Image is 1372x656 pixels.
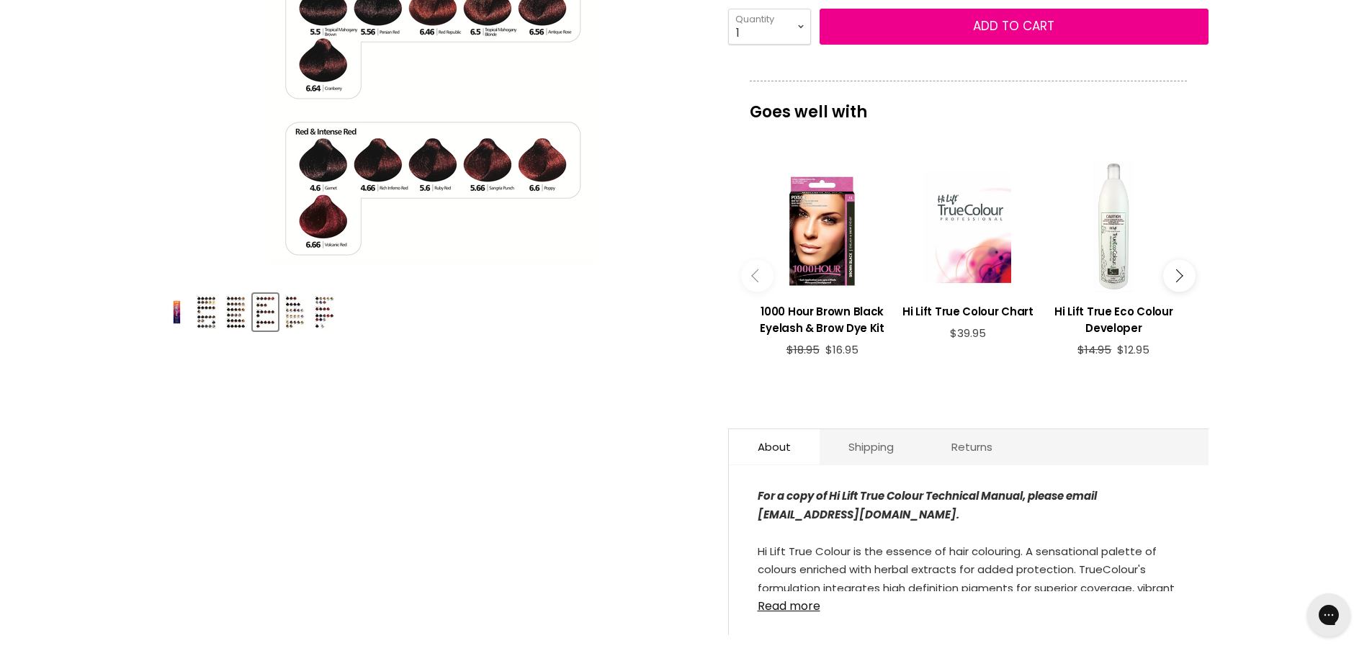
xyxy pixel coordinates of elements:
img: Hi Lift True Colour [284,295,306,329]
strong: For a copy of Hi Lift True Colour Technical Manual, please email [EMAIL_ADDRESS][DOMAIN_NAME]. [758,488,1097,522]
span: $14.95 [1077,342,1111,357]
h3: Hi Lift True Eco Colour Developer [1048,303,1179,336]
a: View product:Hi Lift True Colour Chart [902,292,1034,327]
button: Hi Lift True Colour [164,294,189,331]
button: Hi Lift True Colour [194,294,219,331]
a: View product:Hi Lift True Eco Colour Developer [1048,161,1179,292]
span: $39.95 [950,325,986,341]
button: Hi Lift True Colour [282,294,308,331]
button: Add to cart [820,9,1209,45]
h3: Hi Lift True Colour Chart [902,303,1034,320]
img: Hi Lift True Colour [166,295,188,329]
span: $18.95 [786,342,820,357]
img: Hi Lift True Colour [195,295,218,329]
a: View product:1000 Hour Brown Black Eyelash & Brow Dye Kit [757,292,888,343]
img: Hi Lift True Colour [225,295,247,329]
a: View product:1000 Hour Brown Black Eyelash & Brow Dye Kit [757,161,888,292]
span: $16.95 [825,342,858,357]
a: Shipping [820,429,923,464]
h3: 1000 Hour Brown Black Eyelash & Brow Dye Kit [757,303,888,336]
a: About [729,429,820,464]
a: View product:Hi Lift True Eco Colour Developer [1048,292,1179,343]
img: Hi Lift True Colour [254,295,277,329]
span: $12.95 [1117,342,1149,357]
a: Read more [758,591,1180,613]
div: Product thumbnails [162,289,704,331]
button: Hi Lift True Colour [223,294,248,331]
button: Hi Lift True Colour [312,294,337,331]
button: Hi Lift True Colour [253,294,278,331]
img: Hi Lift True Colour [313,295,336,329]
p: Goes well with [750,81,1187,128]
a: View product:Hi Lift True Colour Chart [902,161,1034,292]
a: Returns [923,429,1021,464]
span: Add to cart [973,17,1054,35]
iframe: Gorgias live chat messenger [1300,588,1358,642]
select: Quantity [728,9,811,45]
